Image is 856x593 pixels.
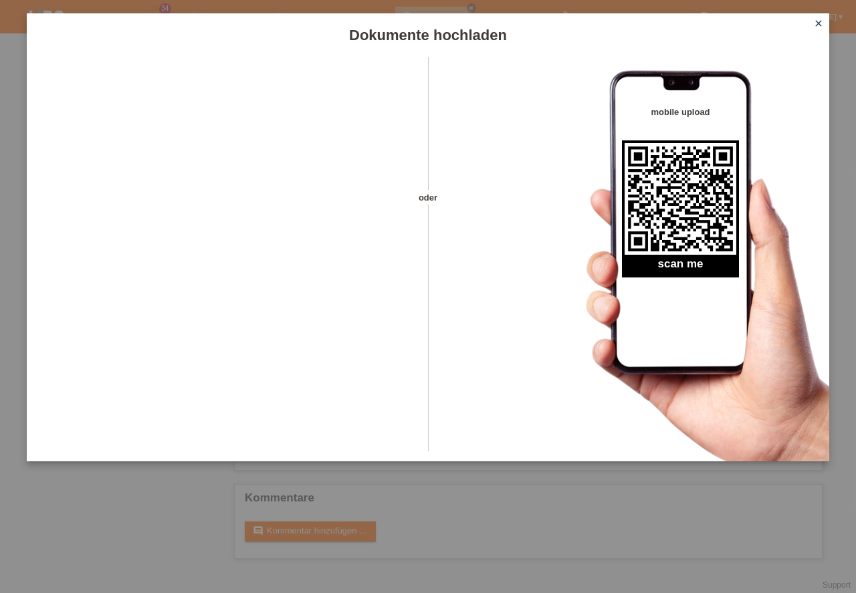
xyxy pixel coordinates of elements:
[810,17,827,32] a: close
[813,18,824,29] i: close
[405,191,451,205] span: oder
[27,27,829,43] h1: Dokumente hochladen
[622,107,739,117] h4: mobile upload
[622,257,739,277] h2: scan me
[47,90,405,425] iframe: Upload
